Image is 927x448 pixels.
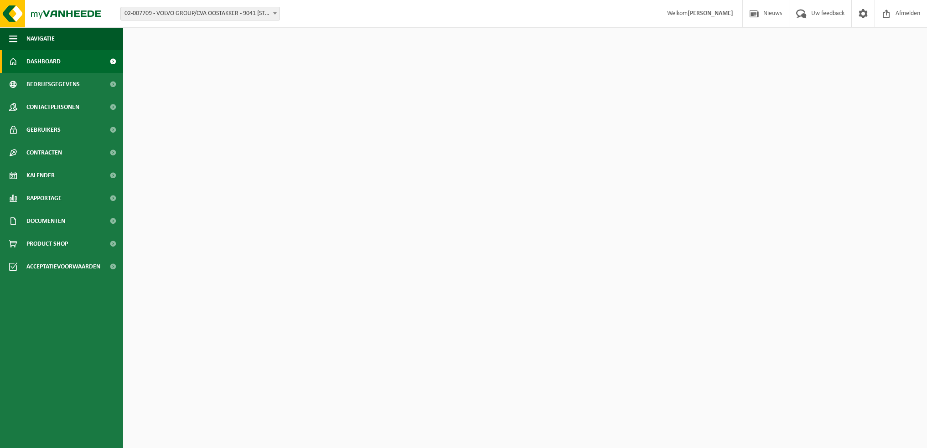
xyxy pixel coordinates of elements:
[26,73,80,96] span: Bedrijfsgegevens
[26,164,55,187] span: Kalender
[26,210,65,232] span: Documenten
[26,27,55,50] span: Navigatie
[688,10,733,17] strong: [PERSON_NAME]
[26,141,62,164] span: Contracten
[26,96,79,118] span: Contactpersonen
[26,118,61,141] span: Gebruikers
[26,50,61,73] span: Dashboard
[121,7,280,20] span: 02-007709 - VOLVO GROUP/CVA OOSTAKKER - 9041 OOSTAKKER, SMALLEHEERWEG 31
[26,255,100,278] span: Acceptatievoorwaarden
[120,7,280,21] span: 02-007709 - VOLVO GROUP/CVA OOSTAKKER - 9041 OOSTAKKER, SMALLEHEERWEG 31
[26,232,68,255] span: Product Shop
[26,187,62,210] span: Rapportage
